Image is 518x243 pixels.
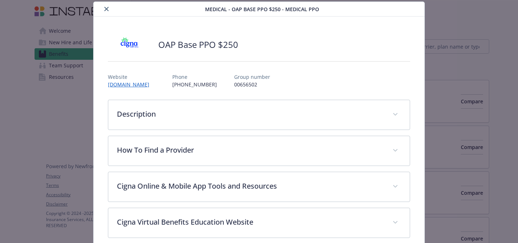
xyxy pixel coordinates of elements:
p: Cigna Online & Mobile App Tools and Resources [117,181,384,192]
div: Cigna Virtual Benefits Education Website [108,208,410,238]
p: Phone [172,73,217,81]
p: [PHONE_NUMBER] [172,81,217,88]
a: [DOMAIN_NAME] [108,81,155,88]
p: 00656502 [234,81,270,88]
span: Medical - OAP Base PPO $250 - Medical PPO [205,5,319,13]
p: Cigna Virtual Benefits Education Website [117,217,384,228]
p: Description [117,109,384,120]
p: How To Find a Provider [117,145,384,156]
p: Group number [234,73,270,81]
div: Cigna Online & Mobile App Tools and Resources [108,172,410,202]
p: Website [108,73,155,81]
div: Description [108,100,410,130]
img: CIGNA [108,34,151,55]
h2: OAP Base PPO $250 [158,39,238,51]
button: close [102,5,111,13]
div: How To Find a Provider [108,136,410,166]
